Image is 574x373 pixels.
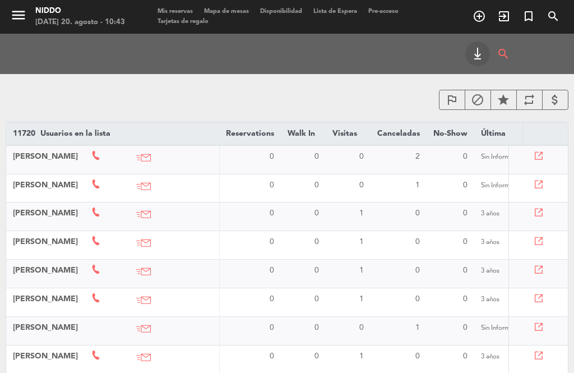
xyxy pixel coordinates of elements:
span: 0 [463,352,467,360]
span: 0 [359,324,364,331]
th: Walk In [281,122,326,145]
span: Sin Información [481,182,526,189]
span: [PERSON_NAME] [13,181,78,189]
span: 0 [463,324,467,331]
th: No-Show [427,122,474,145]
span: [PERSON_NAME] [13,209,78,217]
i: keyboard_tab [471,47,484,61]
span: 0 [463,295,467,303]
span: 0 [415,209,420,217]
span: 3 años [481,353,499,360]
span: Sin Información [481,154,526,160]
span: Mapa de mesas [198,8,254,15]
span: 0 [463,266,467,274]
span: [PERSON_NAME] [13,266,78,274]
span: 1 [359,352,364,360]
i: attach_money [548,93,562,107]
span: 0 [314,295,319,303]
span: 0 [415,266,420,274]
i: repeat [522,93,536,107]
span: [PERSON_NAME] [13,153,78,160]
span: 0 [270,153,274,160]
span: 0 [270,238,274,246]
span: 3 años [481,210,499,217]
span: WALK IN [492,7,516,26]
span: Tarjetas de regalo [152,19,214,25]
th: Última [474,122,533,145]
span: 3 años [481,296,499,303]
span: 0 [463,238,467,246]
span: 1 [359,209,364,217]
span: 0 [270,295,274,303]
span: 0 [314,153,319,160]
span: 0 [359,181,364,189]
b: 11720 [13,130,35,137]
i: outlined_flag [445,93,459,107]
i: turned_in_not [522,10,535,23]
span: BUSCAR [541,7,566,26]
span: 1 [359,238,364,246]
span: 3 años [481,239,499,246]
i: block [471,93,484,107]
i: search [497,42,510,66]
i: search [547,10,560,23]
span: [PERSON_NAME] [13,238,78,246]
span: 0 [463,209,467,217]
i: exit_to_app [497,10,511,23]
div: [DATE] 20. agosto - 10:43 [35,17,125,28]
span: RESERVAR MESA [467,7,492,26]
span: 0 [314,209,319,217]
span: 0 [270,209,274,217]
button: menu [10,7,27,27]
span: [PERSON_NAME] [13,295,78,303]
span: 0 [270,352,274,360]
th: Canceladas [371,122,427,145]
span: Pre-acceso [363,8,404,15]
span: 0 [415,295,420,303]
span: Lista de Espera [308,8,363,15]
span: [PERSON_NAME] [13,324,78,331]
div: Niddo [35,6,125,17]
span: Mis reservas [152,8,198,15]
span: [PERSON_NAME] [13,352,78,360]
span: 0 [359,153,364,160]
span: 0 [314,266,319,274]
span: 0 [415,238,420,246]
span: 0 [270,324,274,331]
span: 1 [415,324,420,331]
i: menu [10,7,27,24]
span: 1 [359,266,364,274]
span: Disponibilidad [254,8,308,15]
i: add_circle_outline [473,10,486,23]
th: Visitas [326,122,371,145]
span: 0 [270,181,274,189]
span: 2 [415,153,420,160]
span: Usuarios en la lista [40,130,110,137]
span: 3 años [481,268,499,274]
span: Reserva especial [516,7,541,26]
th: Reservations [219,122,281,145]
span: 0 [314,238,319,246]
i: star [497,93,510,107]
span: 0 [314,352,319,360]
span: Sin Información [481,325,526,331]
span: 0 [314,181,319,189]
span: 0 [415,352,420,360]
span: 0 [314,324,319,331]
span: 0 [463,181,467,189]
span: 1 [415,181,420,189]
span: 0 [270,266,274,274]
span: 0 [463,153,467,160]
span: 1 [359,295,364,303]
